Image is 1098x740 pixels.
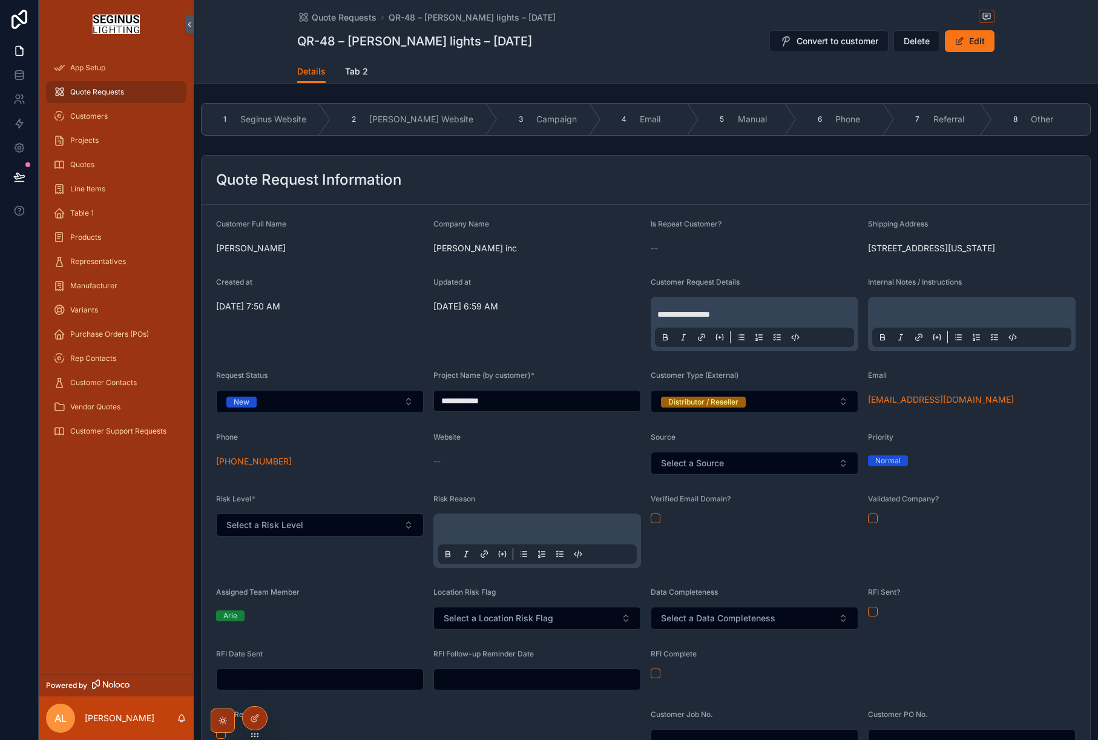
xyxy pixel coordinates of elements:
[904,35,930,47] span: Delete
[868,494,939,503] span: Validated Company?
[46,681,87,690] span: Powered by
[70,63,105,73] span: App Setup
[345,65,368,78] span: Tab 2
[70,208,94,218] span: Table 1
[46,154,186,176] a: Quotes
[39,48,194,458] div: scrollable content
[223,114,226,124] span: 1
[54,711,67,725] span: AL
[216,514,424,537] button: Select Button
[893,30,940,52] button: Delete
[661,612,775,624] span: Select a Data Completeness
[70,257,126,266] span: Representatives
[46,178,186,200] a: Line Items
[868,587,900,596] span: RFI Sent?
[216,649,263,658] span: RFI Date Sent
[651,277,740,286] span: Customer Request Details
[216,170,401,190] h2: Quote Request Information
[389,12,556,24] a: QR-48 – [PERSON_NAME] lights – [DATE]
[85,712,154,724] p: [PERSON_NAME]
[661,457,724,469] span: Select a Source
[70,426,166,436] span: Customer Support Requests
[933,113,964,125] span: Referral
[46,202,186,224] a: Table 1
[46,323,186,345] a: Purchase Orders (POs)
[216,300,424,312] span: [DATE] 7:50 AM
[46,396,186,418] a: Vendor Quotes
[46,251,186,273] a: Representatives
[433,277,471,286] span: Updated at
[46,105,186,127] a: Customers
[70,160,94,170] span: Quotes
[868,242,1076,254] span: [STREET_ADDRESS][US_STATE]
[352,114,356,124] span: 2
[868,432,893,441] span: Priority
[93,15,139,34] img: App logo
[433,587,496,596] span: Location Risk Flag
[651,242,658,254] span: --
[46,81,186,103] a: Quote Requests
[640,113,660,125] span: Email
[216,390,424,413] button: Select Button
[868,219,928,228] span: Shipping Address
[651,710,713,719] span: Customer Job No.
[216,432,238,441] span: Phone
[651,390,858,413] button: Select Button
[70,378,137,388] span: Customer Contacts
[216,494,251,503] span: Risk Level
[46,226,186,248] a: Products
[433,432,461,441] span: Website
[433,300,641,312] span: [DATE] 6:59 AM
[369,113,473,125] span: [PERSON_NAME] Website
[1013,114,1017,124] span: 8
[70,184,105,194] span: Line Items
[216,587,300,596] span: Assigned Team Member
[70,402,120,412] span: Vendor Quotes
[444,612,553,624] span: Select a Location Risk Flag
[651,587,718,596] span: Data Completeness
[312,12,376,24] span: Quote Requests
[651,607,858,630] button: Select Button
[818,114,822,124] span: 6
[39,674,194,696] a: Powered by
[216,219,286,228] span: Customer Full Name
[651,452,858,475] button: Select Button
[651,494,731,503] span: Verified Email Domain?
[70,305,98,315] span: Variants
[240,113,306,125] span: Seginus Website
[216,242,424,254] span: [PERSON_NAME]
[46,348,186,369] a: Rep Contacts
[433,455,441,467] span: --
[651,432,676,441] span: Source
[46,420,186,442] a: Customer Support Requests
[223,610,237,621] div: Arie
[234,397,249,408] div: New
[46,57,186,79] a: App Setup
[297,33,532,50] h1: QR-48 – [PERSON_NAME] lights – [DATE]
[651,371,738,380] span: Customer Type (External)
[720,114,724,124] span: 5
[433,219,489,228] span: Company Name
[868,277,962,286] span: Internal Notes / Instructions
[70,233,101,242] span: Products
[868,371,887,380] span: Email
[668,397,738,408] div: Distributor / Reseller
[875,455,901,466] div: Normal
[46,130,186,151] a: Projects
[70,87,124,97] span: Quote Requests
[433,494,475,503] span: Risk Reason
[868,710,928,719] span: Customer PO No.
[433,371,530,380] span: Project Name (by customer)
[216,710,266,719] span: Data Received
[1031,113,1053,125] span: Other
[216,277,252,286] span: Created at
[46,299,186,321] a: Variants
[70,136,99,145] span: Projects
[738,113,767,125] span: Manual
[216,455,292,467] a: [PHONE_NUMBER]
[797,35,878,47] span: Convert to customer
[46,372,186,394] a: Customer Contacts
[297,61,326,84] a: Details
[835,113,860,125] span: Phone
